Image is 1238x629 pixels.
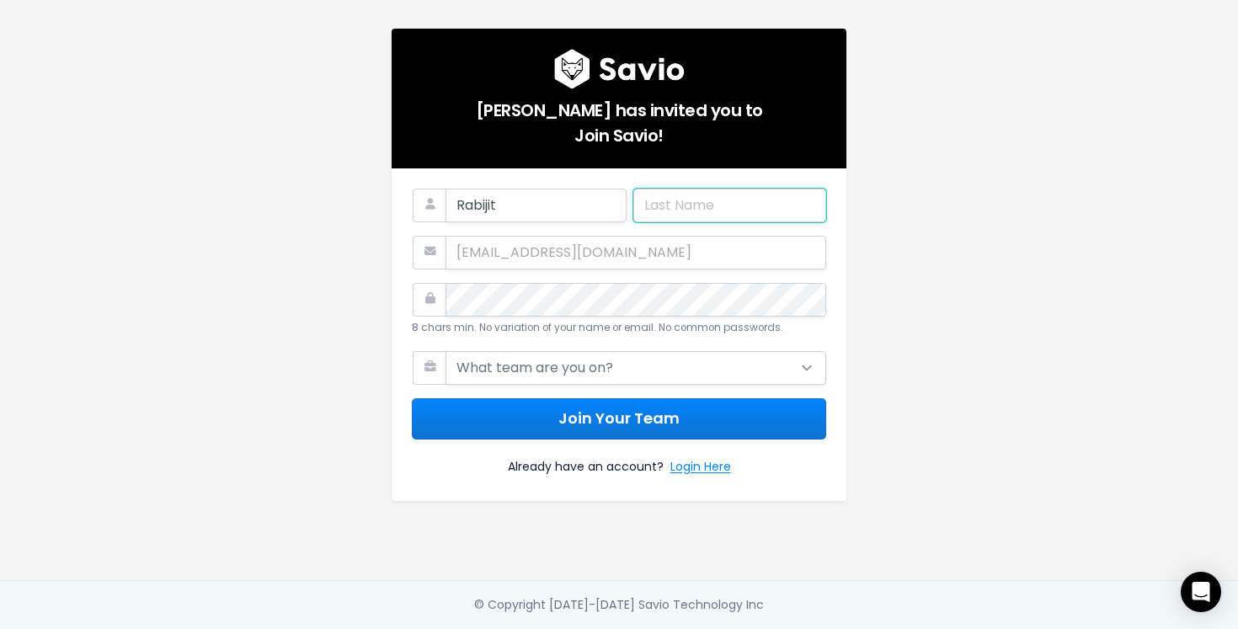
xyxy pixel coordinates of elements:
h5: [PERSON_NAME] has invited you to Join Savio! [412,89,826,148]
a: Login Here [670,456,731,481]
img: logo600x187.a314fd40982d.png [554,49,685,89]
div: © Copyright [DATE]-[DATE] Savio Technology Inc [474,594,764,616]
button: Join Your Team [412,398,826,440]
input: Last Name [633,189,826,222]
div: Open Intercom Messenger [1181,572,1221,612]
div: Already have an account? [412,440,826,481]
input: First Name [446,189,627,222]
small: 8 chars min. No variation of your name or email. No common passwords. [412,321,783,334]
